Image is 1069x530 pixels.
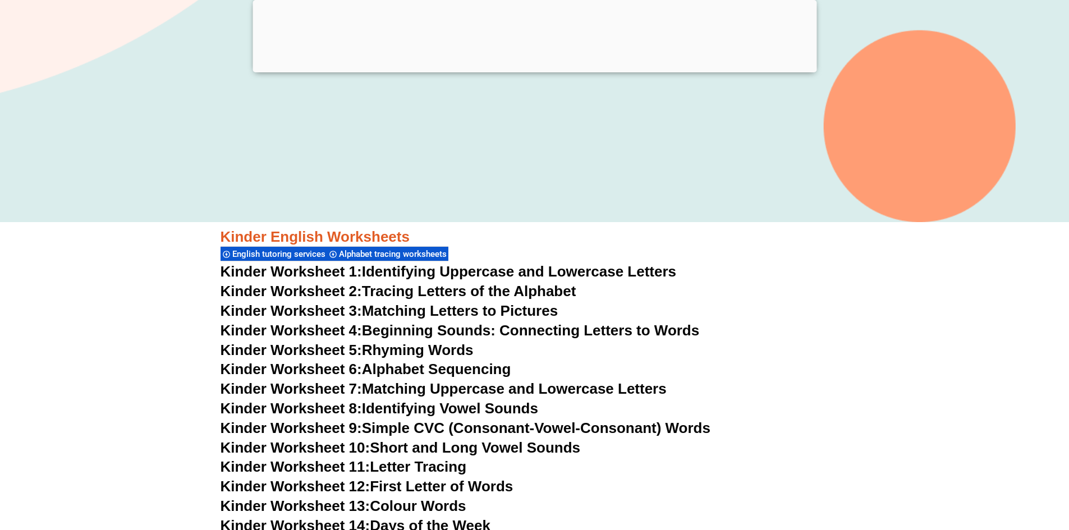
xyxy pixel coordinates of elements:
iframe: Chat Widget [882,403,1069,530]
div: English tutoring services [221,246,327,261]
span: Kinder Worksheet 6: [221,361,362,377]
span: Alphabet tracing worksheets [339,249,450,259]
a: Kinder Worksheet 9:Simple CVC (Consonant-Vowel-Consonant) Words [221,420,710,436]
span: Kinder Worksheet 5: [221,342,362,358]
span: Kinder Worksheet 9: [221,420,362,436]
span: Kinder Worksheet 3: [221,302,362,319]
span: Kinder Worksheet 7: [221,380,362,397]
a: Kinder Worksheet 3:Matching Letters to Pictures [221,302,558,319]
a: Kinder Worksheet 8:Identifying Vowel Sounds [221,400,538,417]
a: Kinder Worksheet 7:Matching Uppercase and Lowercase Letters [221,380,667,397]
a: Kinder Worksheet 10:Short and Long Vowel Sounds [221,439,581,456]
span: Kinder Worksheet 1: [221,263,362,280]
span: Kinder Worksheet 8: [221,400,362,417]
span: Kinder Worksheet 13: [221,497,370,514]
a: Kinder Worksheet 5:Rhyming Words [221,342,474,358]
span: Kinder Worksheet 10: [221,439,370,456]
span: English tutoring services [232,249,329,259]
a: Kinder Worksheet 13:Colour Words [221,497,466,514]
a: Kinder Worksheet 1:Identifying Uppercase and Lowercase Letters [221,263,677,280]
div: Alphabet tracing worksheets [327,246,448,261]
span: Kinder Worksheet 2: [221,283,362,299]
span: Kinder Worksheet 4: [221,322,362,339]
span: Kinder Worksheet 12: [221,478,370,495]
a: Kinder Worksheet 6:Alphabet Sequencing [221,361,511,377]
a: Kinder Worksheet 12:First Letter of Words [221,478,513,495]
span: Kinder Worksheet 11: [221,458,370,475]
a: Kinder Worksheet 4:Beginning Sounds: Connecting Letters to Words [221,322,700,339]
a: Kinder Worksheet 2:Tracing Letters of the Alphabet [221,283,576,299]
a: Kinder Worksheet 11:Letter Tracing [221,458,467,475]
h3: Kinder English Worksheets [221,228,849,247]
